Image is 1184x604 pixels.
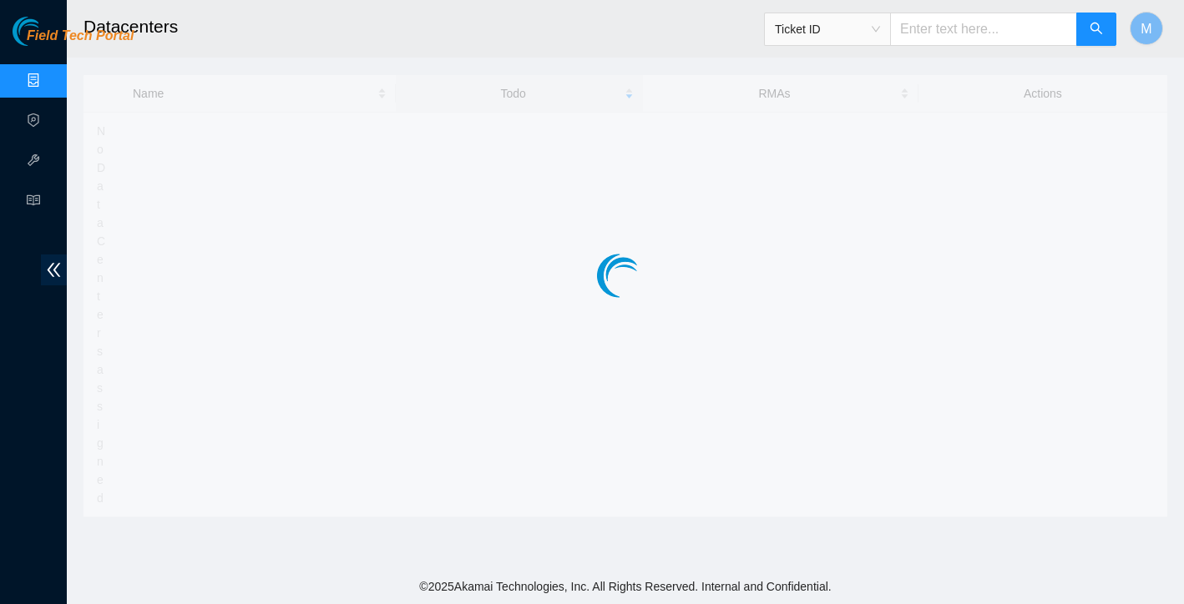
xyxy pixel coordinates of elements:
[1130,12,1163,45] button: M
[775,17,880,42] span: Ticket ID
[890,13,1077,46] input: Enter text here...
[27,186,40,219] span: read
[1141,18,1151,39] span: M
[1090,22,1103,38] span: search
[41,254,67,285] span: double-left
[1076,13,1116,46] button: search
[67,569,1184,604] footer: © 2025 Akamai Technologies, Inc. All Rights Reserved. Internal and Confidential.
[27,28,134,44] span: Field Tech Portal
[13,17,84,46] img: Akamai Technologies
[13,30,134,52] a: Akamai TechnologiesField Tech Portal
